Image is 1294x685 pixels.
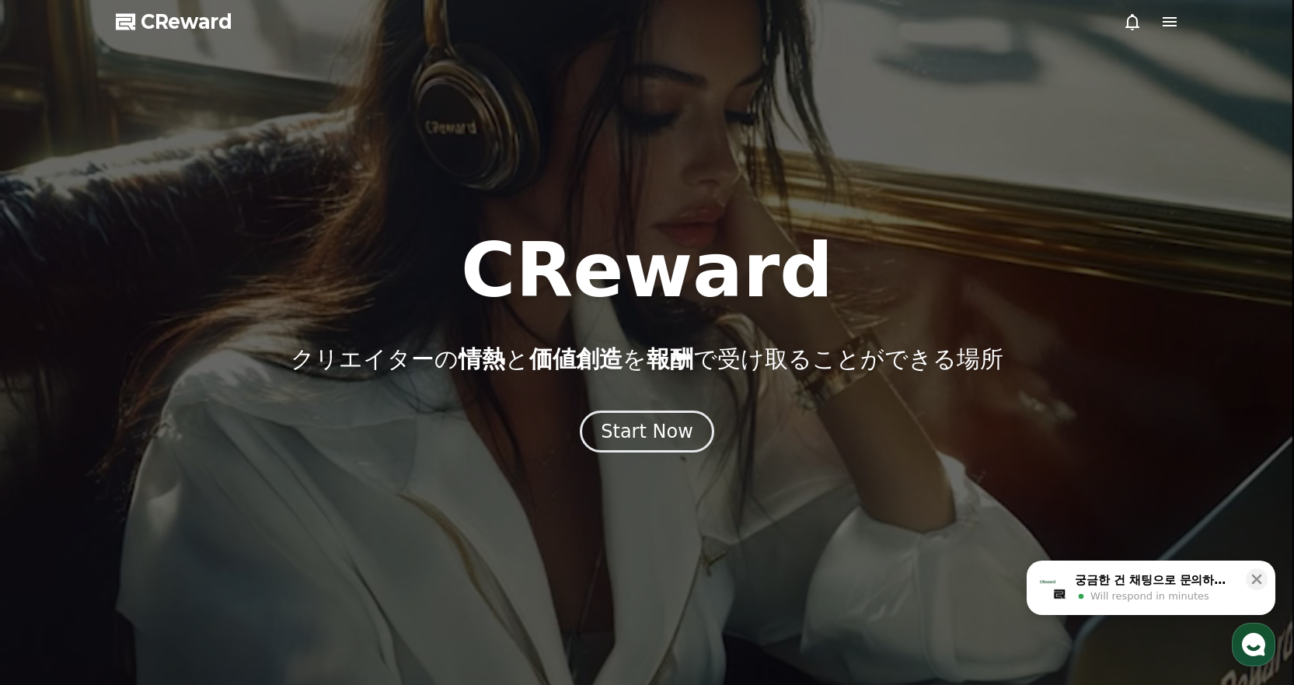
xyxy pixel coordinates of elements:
a: Start Now [580,426,714,441]
a: CReward [116,9,232,34]
span: 価値創造 [529,345,623,372]
div: Start Now [601,419,693,444]
h1: CReward [461,233,833,308]
span: 情熱 [459,345,505,372]
span: 報酬 [647,345,693,372]
span: CReward [141,9,232,34]
button: Start Now [580,411,714,453]
p: クリエイターの と を で受け取ることができる場所 [291,345,1003,373]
